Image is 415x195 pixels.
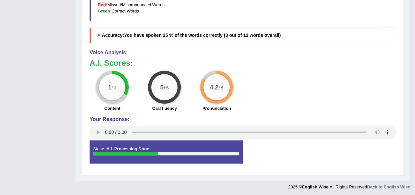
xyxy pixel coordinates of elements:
h4: Voice Analysis: [90,50,396,56]
strong: English Wise. [302,184,329,189]
div: 2025 © All Rights Reserved [288,181,410,190]
big: 1 [108,84,112,91]
label: Pronunciation [202,105,231,111]
label: Content [104,105,120,111]
label: Oral fluency [152,105,177,111]
small: / 3 [112,85,116,90]
b: Green: [98,9,112,13]
small: / 5 [164,85,169,90]
b: You have spoken 25 % of the words correctly (3 out of 12 words overall) [124,33,280,38]
b: A.I. Scores: [90,59,133,67]
small: / 5 [218,85,223,90]
h5: Accuracy: [90,28,396,43]
strong: A.I. Processing Done [106,146,149,151]
big: 4.2 [210,84,219,91]
a: Back to English Wise [367,184,410,189]
h4: Your Response: [90,116,396,122]
div: Status: [90,140,243,163]
b: Red: [98,2,107,7]
big: 5 [160,84,164,91]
